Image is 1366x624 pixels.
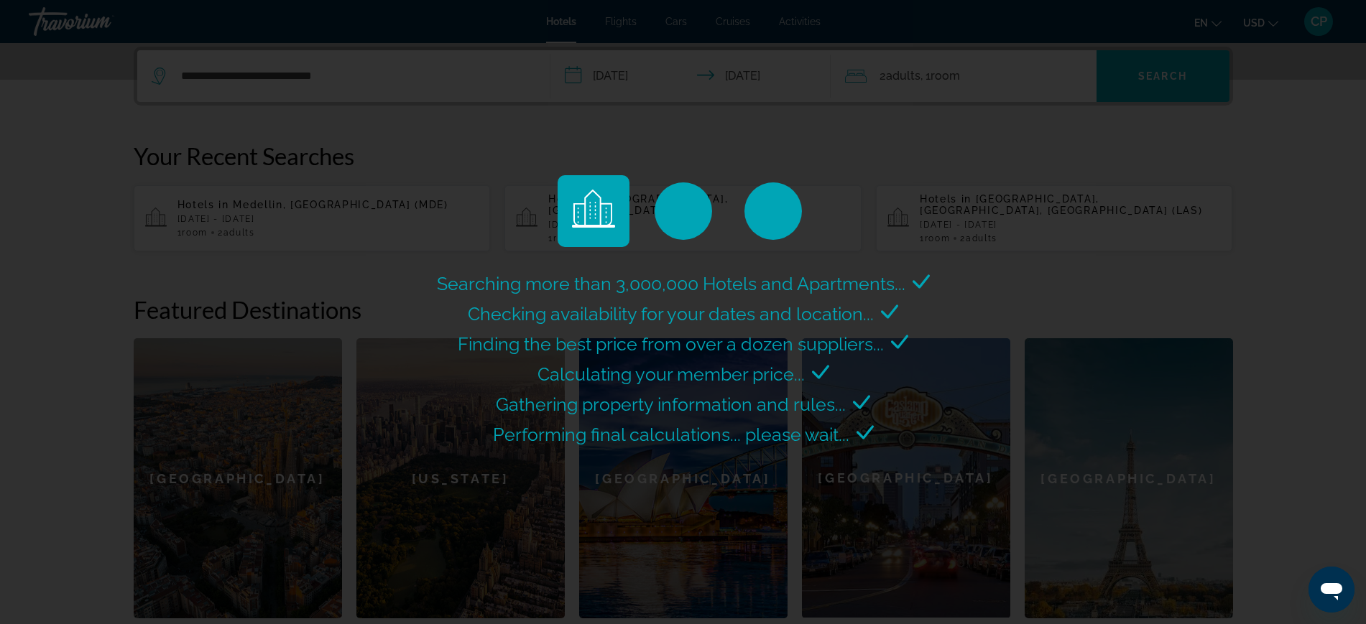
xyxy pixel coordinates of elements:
span: Gathering property information and rules... [496,394,846,415]
span: Performing final calculations... please wait... [493,424,849,445]
span: Finding the best price from over a dozen suppliers... [458,333,884,355]
span: Searching more than 3,000,000 Hotels and Apartments... [437,273,905,294]
iframe: Botón para iniciar la ventana de mensajería [1309,567,1355,613]
span: Calculating your member price... [537,363,805,385]
span: Checking availability for your dates and location... [468,303,874,325]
